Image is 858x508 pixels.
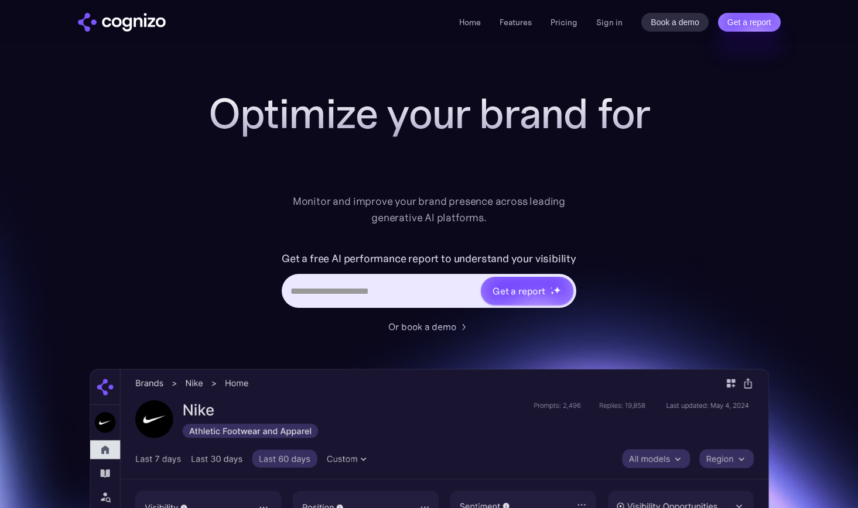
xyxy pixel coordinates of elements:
[718,13,781,32] a: Get a report
[388,320,456,334] div: Or book a demo
[551,17,577,28] a: Pricing
[500,17,532,28] a: Features
[78,13,166,32] a: home
[459,17,481,28] a: Home
[78,13,166,32] img: cognizo logo
[195,90,664,137] h1: Optimize your brand for
[282,249,576,268] label: Get a free AI performance report to understand your visibility
[551,291,555,295] img: star
[282,249,576,314] form: Hero URL Input Form
[480,276,575,306] a: Get a reportstarstarstar
[596,15,623,29] a: Sign in
[493,284,545,298] div: Get a report
[551,287,552,289] img: star
[285,193,573,226] div: Monitor and improve your brand presence across leading generative AI platforms.
[553,286,561,294] img: star
[641,13,709,32] a: Book a demo
[388,320,470,334] a: Or book a demo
